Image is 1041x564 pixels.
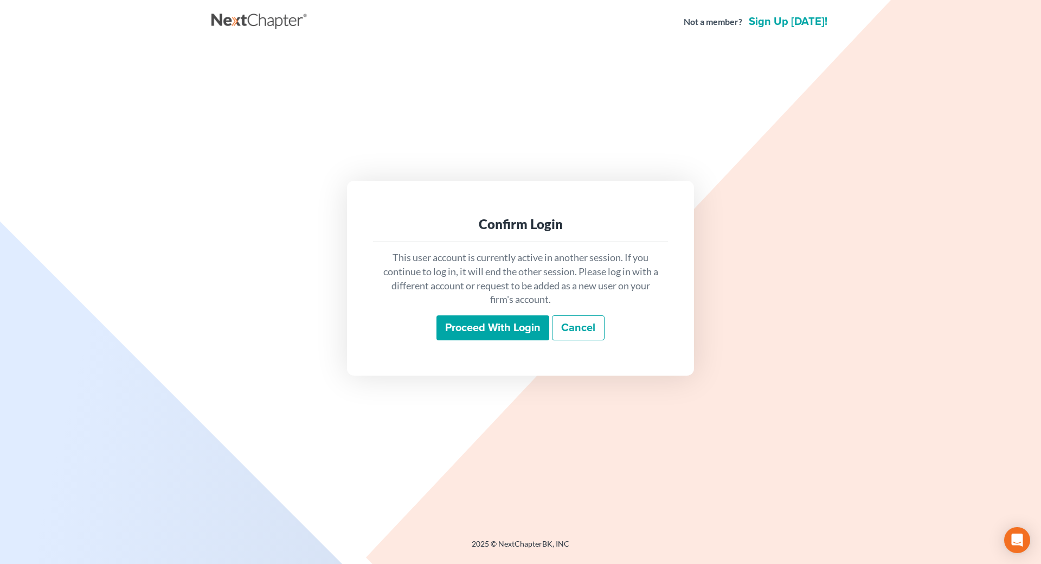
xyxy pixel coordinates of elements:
[436,315,549,340] input: Proceed with login
[747,16,830,27] a: Sign up [DATE]!
[1004,527,1030,553] div: Open Intercom Messenger
[684,16,742,28] strong: Not a member?
[552,315,605,340] a: Cancel
[382,251,659,307] p: This user account is currently active in another session. If you continue to log in, it will end ...
[211,538,830,558] div: 2025 © NextChapterBK, INC
[382,216,659,233] div: Confirm Login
